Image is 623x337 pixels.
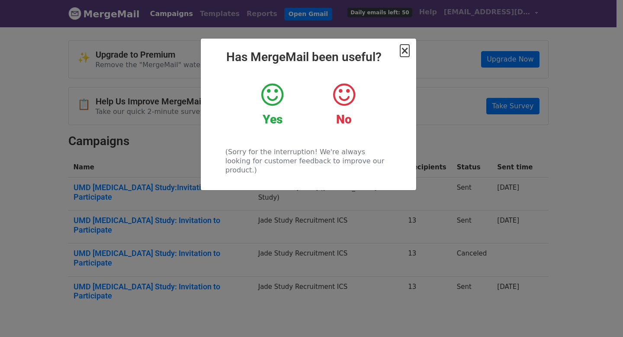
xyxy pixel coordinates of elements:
[580,295,623,337] iframe: Chat Widget
[243,82,302,127] a: Yes
[263,112,283,126] strong: Yes
[400,45,409,56] button: Close
[208,50,409,65] h2: Has MergeMail been useful?
[315,82,373,127] a: No
[336,112,352,126] strong: No
[400,45,409,57] span: ×
[225,147,391,175] p: (Sorry for the interruption! We're always looking for customer feedback to improve our product.)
